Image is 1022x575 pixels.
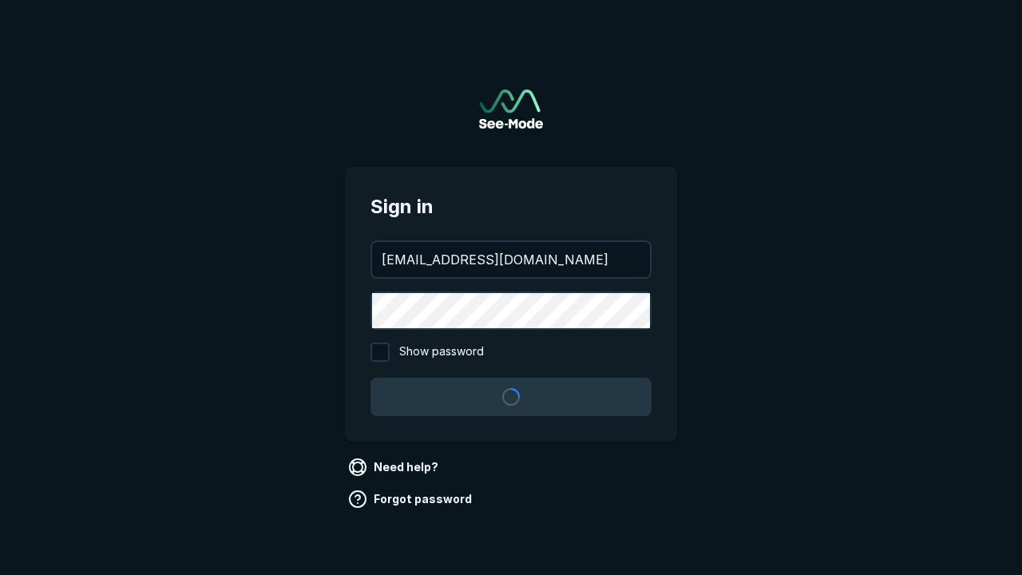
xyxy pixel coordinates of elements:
a: Need help? [345,454,445,480]
span: Show password [399,343,484,362]
a: Forgot password [345,486,478,512]
img: See-Mode Logo [479,89,543,129]
a: Go to sign in [479,89,543,129]
input: your@email.com [372,242,650,277]
span: Sign in [370,192,652,221]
